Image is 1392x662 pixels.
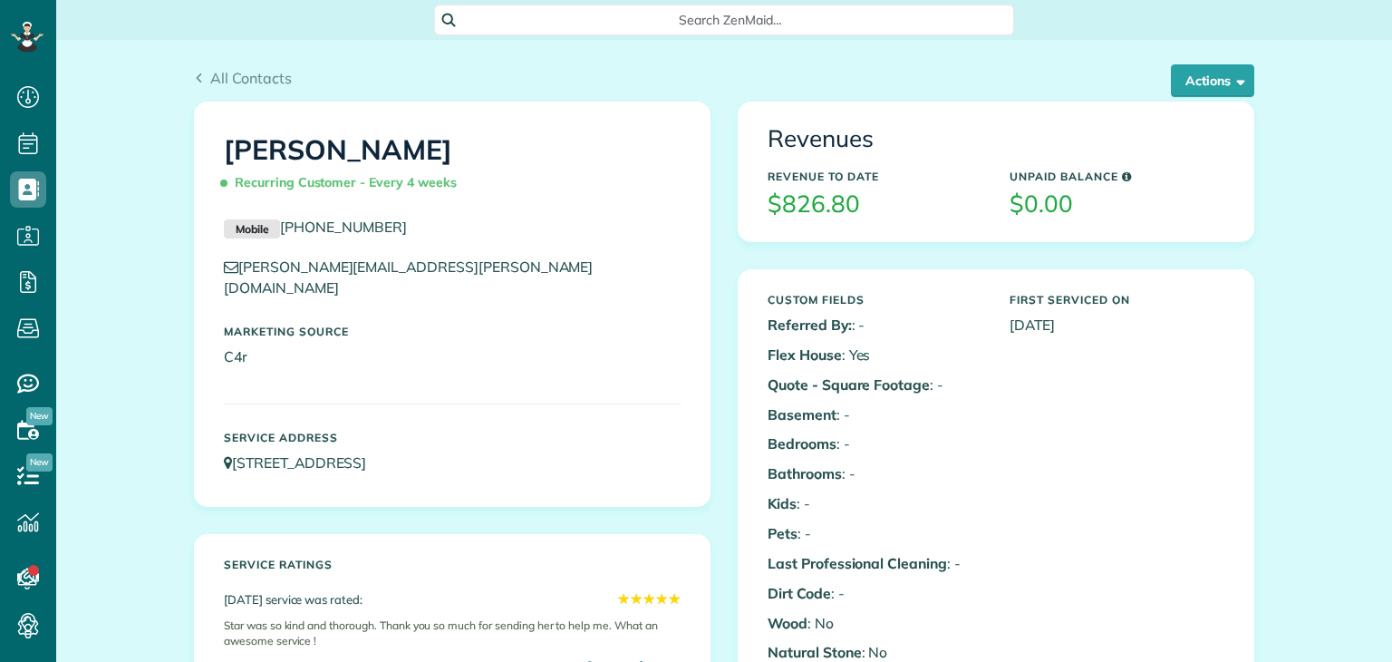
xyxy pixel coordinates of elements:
h3: $0.00 [1010,191,1224,218]
a: [PERSON_NAME][EMAIL_ADDRESS][PERSON_NAME][DOMAIN_NAME] [224,258,593,297]
span: ★ [630,589,643,609]
p: : No [768,613,982,634]
span: ★ [643,589,655,609]
b: Natural Stone [768,643,862,661]
p: : - [768,493,982,514]
p: : - [768,523,982,544]
p: : - [768,315,982,336]
b: Referred By: [768,316,852,334]
p: : - [768,433,982,454]
span: ★ [668,589,681,609]
p: [DATE] [1010,315,1224,336]
p: : - [768,404,982,425]
b: Wood [768,614,807,632]
div: Star was so kind and thorough. Thank you so much for sending her to help me. What an awesome serv... [224,610,681,657]
a: [STREET_ADDRESS] [224,453,383,472]
button: Actions [1171,64,1254,97]
b: Basement [768,405,836,423]
b: Bathrooms [768,464,842,482]
b: Quote - Square Footage [768,375,930,394]
h5: Marketing Source [224,326,681,337]
span: ★ [655,589,668,609]
b: Flex House [768,346,842,364]
h5: Service Address [224,432,681,443]
p: : - [768,553,982,574]
b: Pets [768,524,797,542]
p: C4r [224,346,681,367]
h5: Service ratings [224,559,681,570]
h3: Revenues [768,126,1224,152]
b: Dirt Code [768,584,831,602]
span: Recurring Customer - Every 4 weeks [224,167,464,199]
small: Mobile [224,219,280,239]
b: Kids [768,494,797,512]
div: [DATE] service was rated: [224,589,681,609]
p: : - [768,463,982,484]
a: All Contacts [194,67,292,89]
span: All Contacts [210,69,292,87]
a: Mobile[PHONE_NUMBER] [224,218,407,236]
p: : - [768,375,982,395]
b: Bedrooms [768,434,836,453]
p: : Yes [768,345,982,365]
h1: [PERSON_NAME] [224,135,681,199]
h5: Unpaid Balance [1010,170,1224,182]
span: New [26,407,53,425]
h5: Revenue to Date [768,170,982,182]
h5: Custom Fields [768,294,982,306]
h3: $826.80 [768,191,982,218]
span: ★ [617,589,630,609]
h5: First Serviced On [1010,294,1224,306]
span: New [26,453,53,472]
b: Last Professional Cleaning [768,554,947,572]
p: : - [768,583,982,604]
